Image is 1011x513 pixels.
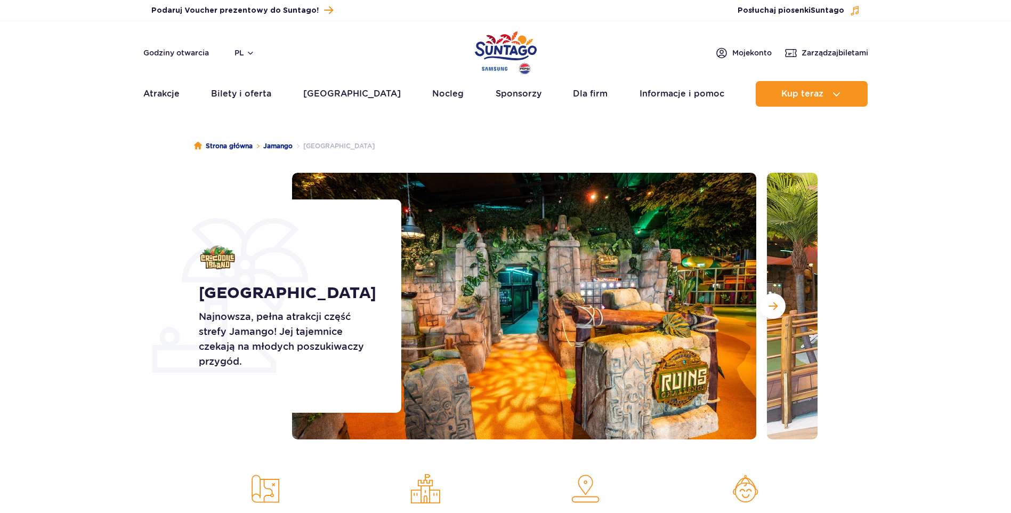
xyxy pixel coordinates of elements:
a: Godziny otwarcia [143,47,209,58]
button: Kup teraz [756,81,868,107]
button: pl [234,47,255,58]
span: Podaruj Voucher prezentowy do Suntago! [151,5,319,16]
a: Zarządzajbiletami [784,46,868,59]
a: Dla firm [573,81,608,107]
a: Informacje i pomoc [640,81,724,107]
a: Strona główna [194,141,253,151]
a: Sponsorzy [496,81,541,107]
span: Kup teraz [781,89,823,99]
span: Posłuchaj piosenki [738,5,844,16]
a: Bilety i oferta [211,81,271,107]
p: Najnowsza, pełna atrakcji część strefy Jamango! Jej tajemnice czekają na młodych poszukiwaczy prz... [199,309,377,369]
a: Jamango [263,141,293,151]
span: Moje konto [732,47,772,58]
li: [GEOGRAPHIC_DATA] [293,141,375,151]
a: Mojekonto [715,46,772,59]
span: Suntago [811,7,844,14]
button: Następny slajd [760,293,786,319]
a: Atrakcje [143,81,180,107]
span: Zarządzaj biletami [802,47,868,58]
button: Posłuchaj piosenkiSuntago [738,5,860,16]
a: Nocleg [432,81,464,107]
a: Podaruj Voucher prezentowy do Suntago! [151,3,333,18]
a: [GEOGRAPHIC_DATA] [303,81,401,107]
a: Park of Poland [475,27,537,76]
h1: [GEOGRAPHIC_DATA] [199,284,377,303]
